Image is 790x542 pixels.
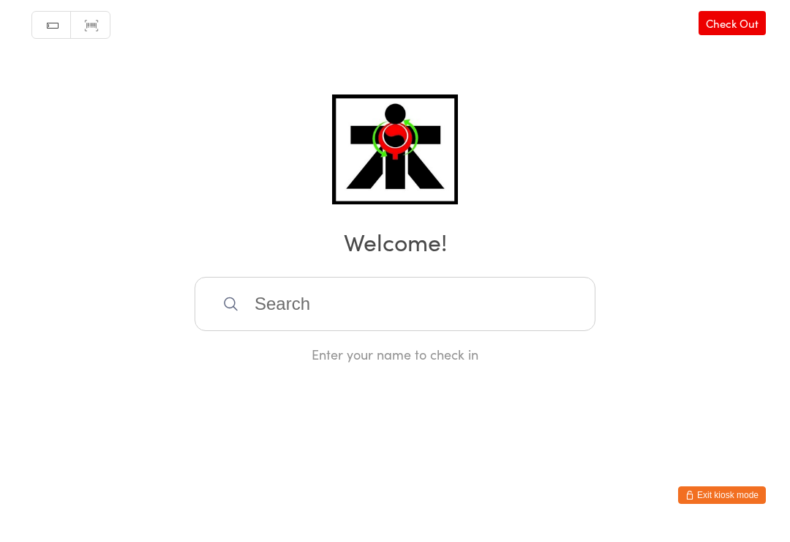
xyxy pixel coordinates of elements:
[15,239,775,272] h2: Welcome!
[332,108,457,218] img: ATI Martial Arts Malaga
[699,25,766,49] a: Check Out
[195,359,595,377] div: Enter your name to check in
[195,291,595,345] input: Search
[678,500,766,518] button: Exit kiosk mode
